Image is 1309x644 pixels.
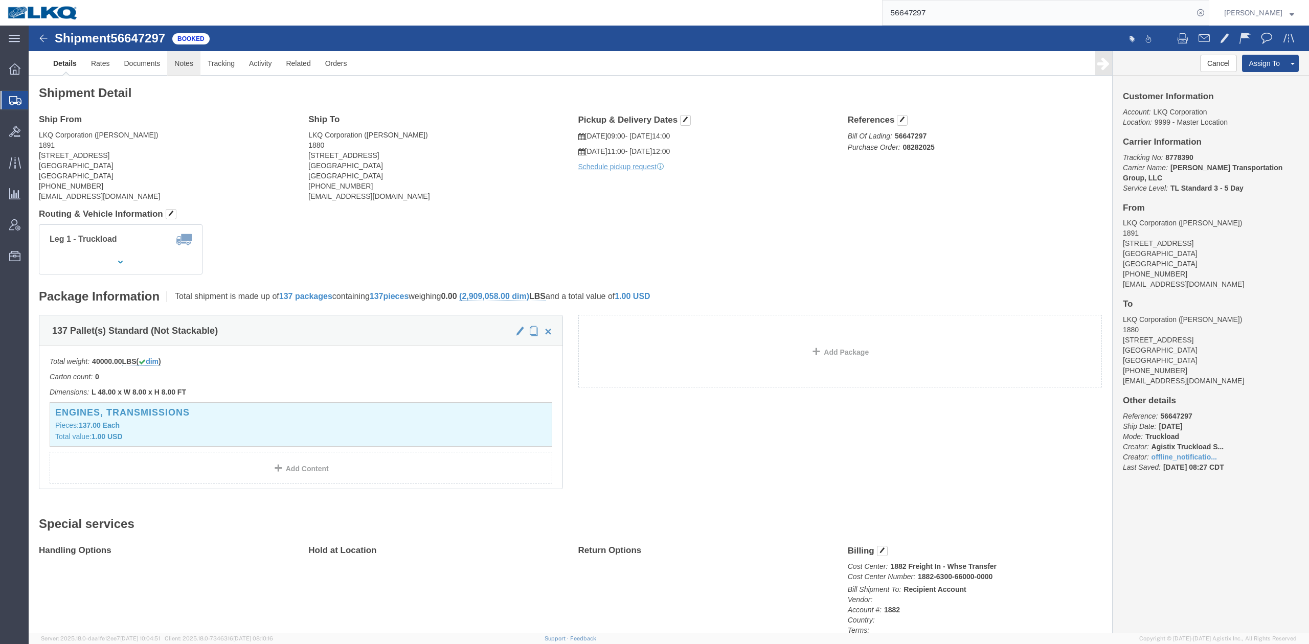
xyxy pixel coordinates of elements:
a: Feedback [570,635,596,641]
span: Matt Harvey [1224,7,1282,18]
span: Server: 2025.18.0-daa1fe12ee7 [41,635,160,641]
span: [DATE] 08:10:16 [233,635,273,641]
a: Support [545,635,570,641]
button: [PERSON_NAME] [1224,7,1295,19]
iframe: FS Legacy Container [29,26,1309,633]
span: Client: 2025.18.0-7346316 [165,635,273,641]
input: Search for shipment number, reference number [883,1,1193,25]
span: [DATE] 10:04:51 [120,635,160,641]
span: Copyright © [DATE]-[DATE] Agistix Inc., All Rights Reserved [1139,634,1297,643]
img: logo [7,5,79,20]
